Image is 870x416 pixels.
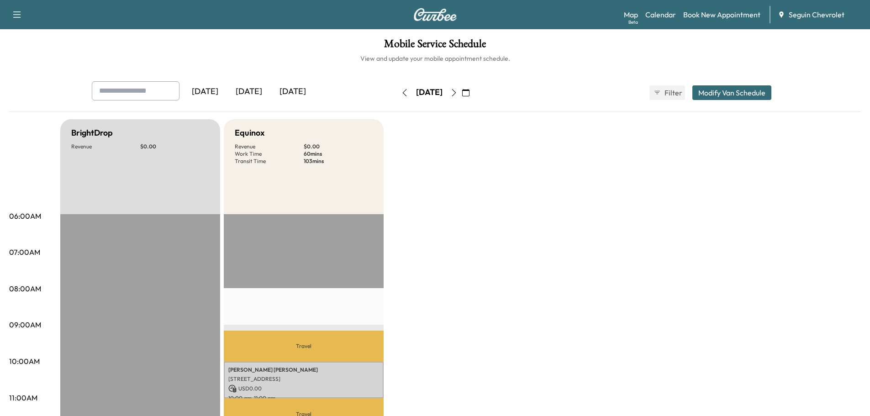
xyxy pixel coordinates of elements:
[9,211,41,221] p: 06:00AM
[224,331,384,361] p: Travel
[9,392,37,403] p: 11:00AM
[9,356,40,367] p: 10:00AM
[140,143,209,150] p: $ 0.00
[71,143,140,150] p: Revenue
[628,19,638,26] div: Beta
[624,9,638,20] a: MapBeta
[683,9,760,20] a: Book New Appointment
[9,283,41,294] p: 08:00AM
[304,150,373,158] p: 60 mins
[235,150,304,158] p: Work Time
[304,143,373,150] p: $ 0.00
[645,9,676,20] a: Calendar
[228,366,379,374] p: [PERSON_NAME] [PERSON_NAME]
[228,395,379,402] p: 10:00 am - 11:00 am
[183,81,227,102] div: [DATE]
[664,87,681,98] span: Filter
[789,9,844,20] span: Seguin Chevrolet
[235,158,304,165] p: Transit Time
[9,319,41,330] p: 09:00AM
[235,143,304,150] p: Revenue
[9,54,861,63] h6: View and update your mobile appointment schedule.
[235,126,264,139] h5: Equinox
[9,38,861,54] h1: Mobile Service Schedule
[228,384,379,393] p: USD 0.00
[692,85,771,100] button: Modify Van Schedule
[228,375,379,383] p: [STREET_ADDRESS]
[9,247,40,258] p: 07:00AM
[71,126,113,139] h5: BrightDrop
[271,81,315,102] div: [DATE]
[227,81,271,102] div: [DATE]
[649,85,685,100] button: Filter
[413,8,457,21] img: Curbee Logo
[304,158,373,165] p: 103 mins
[416,87,443,98] div: [DATE]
